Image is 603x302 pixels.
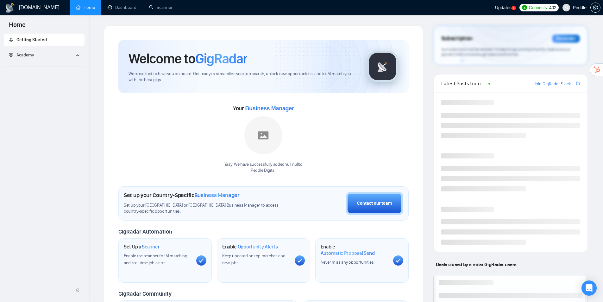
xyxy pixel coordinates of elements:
span: Automatic Proposal Send [321,250,375,256]
span: Subscription [441,33,473,44]
span: Updates [495,5,512,10]
h1: Enable [321,244,388,256]
div: Yaay! We have successfully added null null to [224,162,303,174]
span: fund-projection-screen [9,53,13,57]
span: user [564,5,568,10]
span: Your subscription will be renewed. To keep things running smoothly, make sure your payment method... [441,47,570,57]
img: upwork-logo.png [522,5,527,10]
span: export [576,81,580,86]
span: Getting Started [16,37,47,42]
img: logo [5,3,15,13]
span: 402 [549,4,556,11]
img: gigradar-logo.png [367,51,399,82]
span: We're excited to have you on board. Get ready to streamline your job search, unlock new opportuni... [129,71,357,83]
span: Set up your [GEOGRAPHIC_DATA] or [GEOGRAPHIC_DATA] Business Manager to access country-specific op... [124,202,292,215]
span: GigRadar Automation [118,228,172,235]
span: Deals closed by similar GigRadar users [433,259,519,270]
a: homeHome [76,5,95,10]
h1: Set up your Country-Specific [124,192,240,199]
h1: Welcome to [129,50,247,67]
div: Open Intercom Messenger [581,280,597,296]
h1: Enable [222,244,278,250]
img: placeholder.png [244,116,282,154]
li: Academy Homepage [4,64,85,68]
span: Business Manager [245,105,294,112]
a: export [576,80,580,87]
span: Home [4,20,31,34]
span: Opportunity Alerts [238,244,278,250]
span: GigRadar Community [118,290,172,297]
div: Contact our team [357,200,392,207]
span: Enable the scanner for AI matching and real-time job alerts. [124,253,187,266]
span: Scanner [142,244,160,250]
li: Getting Started [4,34,85,46]
span: double-left [75,287,82,293]
button: setting [590,3,600,13]
span: Academy [16,52,34,58]
span: GigRadar [195,50,247,67]
text: 5 [513,7,515,10]
a: setting [590,5,600,10]
button: Contact our team [346,192,403,215]
h1: Set Up a [124,244,160,250]
span: Never miss any opportunities. [321,260,374,265]
span: rocket [9,37,13,42]
span: Academy [9,52,34,58]
span: Business Manager [194,192,240,199]
a: Join GigRadar Slack Community [534,80,575,87]
span: Keep updated on top matches and new jobs. [222,253,286,266]
span: Latest Posts from the GigRadar Community [441,80,487,87]
a: dashboardDashboard [108,5,136,10]
a: searchScanner [149,5,173,10]
span: Connects: [529,4,548,11]
div: Reminder [552,35,580,43]
a: 5 [512,6,516,10]
span: Your [233,105,294,112]
p: Peddle Digital . [224,168,303,174]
